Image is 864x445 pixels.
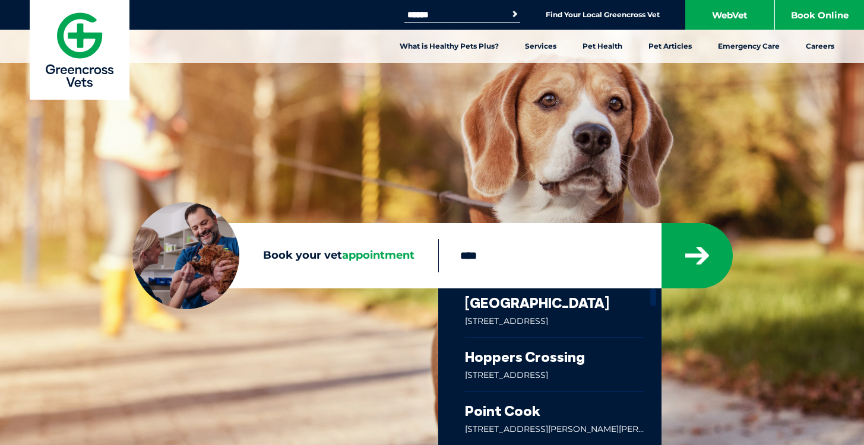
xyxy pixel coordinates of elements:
[132,247,438,265] label: Book your vet
[342,249,414,262] span: appointment
[705,30,793,63] a: Emergency Care
[509,8,521,20] button: Search
[387,30,512,63] a: What is Healthy Pets Plus?
[512,30,569,63] a: Services
[635,30,705,63] a: Pet Articles
[793,30,847,63] a: Careers
[569,30,635,63] a: Pet Health
[546,10,660,20] a: Find Your Local Greencross Vet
